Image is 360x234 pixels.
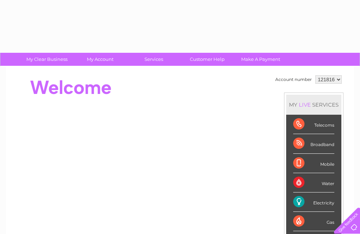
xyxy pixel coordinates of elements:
[178,53,236,66] a: Customer Help
[293,173,334,192] div: Water
[293,212,334,231] div: Gas
[125,53,183,66] a: Services
[274,74,314,86] td: Account number
[297,101,312,108] div: LIVE
[293,192,334,212] div: Electricity
[71,53,129,66] a: My Account
[293,154,334,173] div: Mobile
[232,53,290,66] a: Make A Payment
[18,53,76,66] a: My Clear Business
[293,115,334,134] div: Telecoms
[286,95,341,115] div: MY SERVICES
[293,134,334,153] div: Broadband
